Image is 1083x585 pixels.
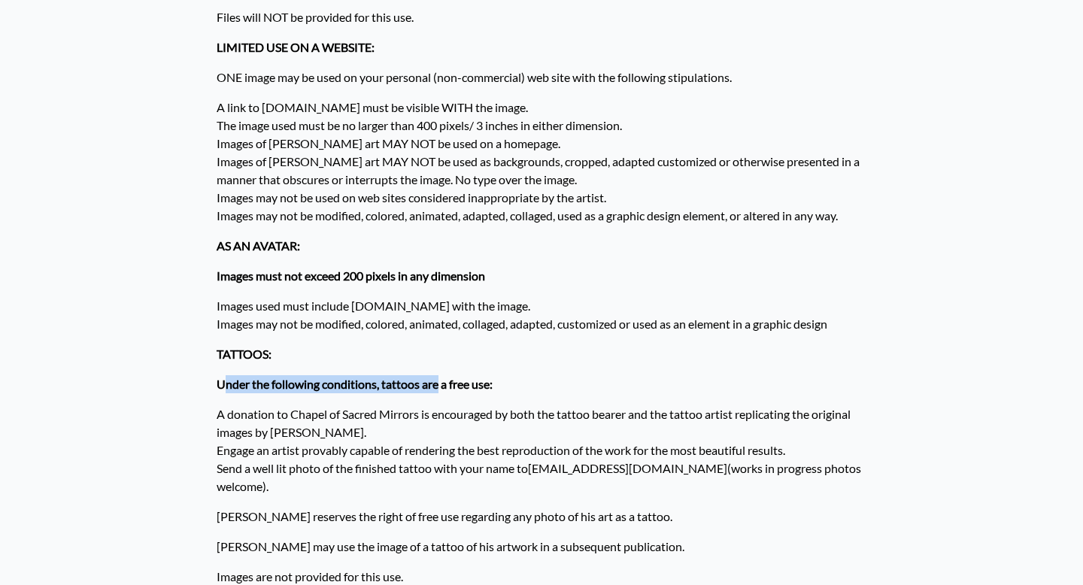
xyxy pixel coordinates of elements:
p: A donation to Chapel of Sacred Mirrors is encouraged by both the tattoo bearer and the tattoo art... [217,399,866,502]
strong: Under the following conditions, tattoos are a free use: [217,377,493,391]
strong: LIMITED USE ON A WEBSITE: [217,40,375,54]
p: Images used must include [DOMAIN_NAME] with the image. Images may not be modified, colored, anima... [217,291,866,339]
p: [PERSON_NAME] reserves the right of free use regarding any photo of his art as a tattoo. [217,502,866,532]
strong: Images must not exceed 200 pixels in any dimension [217,268,485,283]
p: [PERSON_NAME] may use the image of a tattoo of his artwork in a subsequent publication. [217,532,866,562]
strong: TATTOOS: [217,347,272,361]
p: ONE image may be used on your personal (non-commercial) web site with the following stipulations. [217,62,866,92]
p: Files will NOT be provided for this use. [217,2,866,32]
p: A link to [DOMAIN_NAME] must be visible WITH the image. The image used must be no larger than 400... [217,92,866,231]
strong: AS AN AVATAR: [217,238,300,253]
